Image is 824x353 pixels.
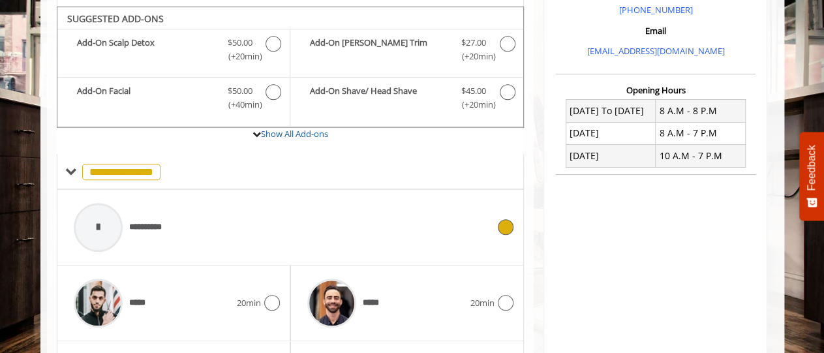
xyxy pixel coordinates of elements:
h3: Email [558,26,752,35]
td: 8 A.M - 8 P.M [656,100,746,122]
span: 20min [237,296,261,310]
td: [DATE] [566,122,656,144]
label: Add-On Scalp Detox [64,36,283,67]
span: 20min [470,296,495,310]
b: Add-On Facial [77,84,215,112]
label: Add-On Facial [64,84,283,115]
label: Add-On Beard Trim [297,36,517,67]
span: (+20min ) [454,50,493,63]
span: (+20min ) [454,98,493,112]
button: Feedback - Show survey [799,132,824,221]
span: $27.00 [461,36,486,50]
span: $45.00 [461,84,486,98]
div: Buzz Cut/Senior Cut Add-onS [57,7,525,128]
label: Add-On Shave/ Head Shave [297,84,517,115]
span: $50.00 [228,84,252,98]
span: (+20min ) [221,50,259,63]
b: Add-On Scalp Detox [77,36,215,63]
h3: Opening Hours [555,85,755,95]
a: [PHONE_NUMBER] [618,4,692,16]
td: [DATE] To [DATE] [566,100,656,122]
a: [EMAIL_ADDRESS][DOMAIN_NAME] [587,45,724,57]
td: [DATE] [566,145,656,167]
b: Add-On [PERSON_NAME] Trim [310,36,448,63]
span: $50.00 [228,36,252,50]
td: 10 A.M - 7 P.M [656,145,746,167]
a: Show All Add-ons [261,128,328,140]
b: SUGGESTED ADD-ONS [67,12,164,25]
td: 8 A.M - 7 P.M [656,122,746,144]
span: (+40min ) [221,98,259,112]
b: Add-On Shave/ Head Shave [310,84,448,112]
span: Feedback [806,145,817,191]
